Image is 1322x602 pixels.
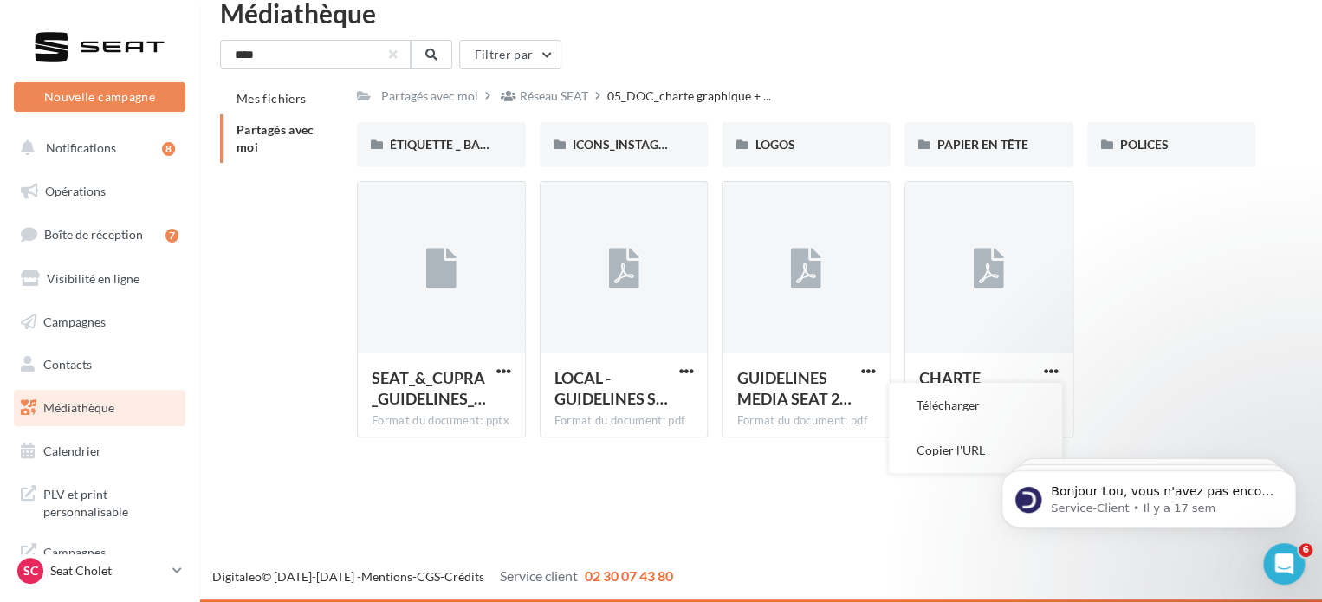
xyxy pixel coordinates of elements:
[585,567,673,584] span: 02 30 07 43 80
[43,482,178,520] span: PLV et print personnalisable
[212,569,673,584] span: © [DATE]-[DATE] - - -
[14,554,185,587] a: SC Seat Cholet
[10,173,189,210] a: Opérations
[889,428,1062,473] button: Copier l'URL
[10,304,189,340] a: Campagnes
[45,184,106,198] span: Opérations
[46,140,116,155] span: Notifications
[44,227,143,242] span: Boîte de réception
[10,433,189,469] a: Calendrier
[237,122,314,154] span: Partagés avec moi
[500,567,578,584] span: Service client
[75,67,299,82] p: Message from Service-Client, sent Il y a 17 sem
[459,40,561,69] button: Filtrer par
[417,569,440,584] a: CGS
[75,50,298,167] span: Bonjour Lou, vous n'avez pas encore souscrit au module Marketing Direct ? Pour cela, c'est simple...
[23,562,38,579] span: SC
[736,368,851,408] span: GUIDELINES MEDIA SEAT 2025
[919,368,1034,408] span: CHARTE GRAPHIQUE SEAT 2025
[162,142,175,156] div: 8
[43,314,106,328] span: Campagnes
[372,413,511,429] div: Format du document: pptx
[10,261,189,297] a: Visibilité en ligne
[10,390,189,426] a: Médiathèque
[212,569,262,584] a: Digitaleo
[361,569,412,584] a: Mentions
[237,91,306,106] span: Mes fichiers
[10,130,182,166] button: Notifications 8
[554,368,668,408] span: LOCAL - GUIDELINES SOCIAL MEDIA SEAT 2025
[43,443,101,458] span: Calendrier
[390,137,522,152] span: ÉTIQUETTE _ BANDEAU
[43,541,178,578] span: Campagnes DataOnDemand
[372,368,486,408] span: SEAT_&_CUPRA_GUIDELINES_JPO_2025
[1263,543,1305,585] iframe: Intercom live chat
[14,82,185,112] button: Nouvelle campagne
[444,569,484,584] a: Crédits
[520,87,588,105] div: Réseau SEAT
[554,413,694,429] div: Format du document: pdf
[607,87,771,105] span: 05_DOC_charte graphique + ...
[889,383,1062,428] button: Télécharger
[10,346,189,383] a: Contacts
[43,400,114,415] span: Médiathèque
[736,413,876,429] div: Format du document: pdf
[10,216,189,253] a: Boîte de réception7
[47,271,139,286] span: Visibilité en ligne
[10,534,189,585] a: Campagnes DataOnDemand
[381,87,478,105] div: Partagés avec moi
[937,137,1028,152] span: PAPIER EN TÊTE
[755,137,794,152] span: LOGOS
[165,229,178,243] div: 7
[1120,137,1169,152] span: POLICES
[50,562,165,579] p: Seat Cholet
[10,476,189,527] a: PLV et print personnalisable
[573,137,686,152] span: ICONS_INSTAGRAM
[43,357,92,372] span: Contacts
[975,434,1322,555] iframe: Intercom notifications message
[1299,543,1312,557] span: 6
